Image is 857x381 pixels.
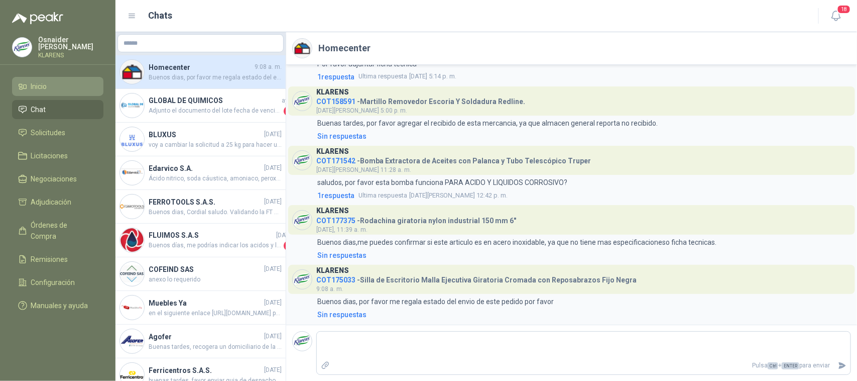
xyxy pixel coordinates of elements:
h4: Homecenter [149,62,253,73]
p: Osnaider [PERSON_NAME] [38,36,103,50]
a: Company LogoFERROTOOLS S.A.S.[DATE]Buenos dias, Cordial saludo. Validando la FT nos informa lo si... [115,190,286,224]
a: 1respuestaUltima respuesta[DATE] 5:14 p. m. [315,71,851,82]
div: Sin respuestas [317,309,366,320]
img: Company Logo [120,329,144,353]
span: Remisiones [31,254,68,265]
h4: COFEIND SAS [149,264,262,275]
a: Company LogoGLOBAL DE QUIMICOSayerAdjunto el documento del lote fecha de vencimiento año 20263 [115,89,286,123]
span: Chat [31,104,46,115]
a: Company LogoMuebles Ya[DATE]en el siguiente enlace [URL][DOMAIN_NAME] podras hacer el segumiento ... [115,291,286,325]
a: Manuales y ayuda [12,296,103,315]
span: voy a cambiar la solicitud a 25 kg para hacer una pruebas en planta. [149,140,282,150]
span: ENTER [782,362,799,369]
h3: KLARENS [316,89,349,95]
span: Licitaciones [31,150,68,161]
a: Remisiones [12,250,103,269]
img: Company Logo [120,93,144,118]
img: Company Logo [293,151,312,170]
span: [DATE] [276,231,294,240]
span: Configuración [31,277,75,288]
p: Pulsa + para enviar [334,357,834,374]
span: Ultima respuesta [358,190,407,201]
a: Company LogoBLUXUS[DATE]voy a cambiar la solicitud a 25 kg para hacer una pruebas en planta. [115,123,286,156]
span: Buenas tardes, recogera un domiciliario de la empresa [PERSON_NAME] express con una carta de auto... [149,342,282,352]
a: Órdenes de Compra [12,216,103,246]
p: Buenas tardes, por favor agregar el recibido de esta mercancia, ya que almacen general reporta no... [317,118,658,129]
h4: - Martillo Removedor Escoria Y Soldadura Redline. [316,95,525,105]
a: Solicitudes [12,123,103,142]
img: Company Logo [120,296,144,320]
a: Inicio [12,77,103,96]
h4: FERROTOOLS S.A.S. [149,197,262,208]
a: 1respuestaUltima respuesta[DATE][PERSON_NAME] 12:42 p. m. [315,190,851,201]
span: Órdenes de Compra [31,220,94,242]
span: Buenos dias, Cordial saludo. Validando la FT nos informa lo siguiente: • Ideal para uso automotri... [149,208,282,217]
span: 18 [837,5,851,14]
label: Adjuntar archivos [317,357,334,374]
span: ayer [282,96,294,106]
span: Adjunto el documento del lote fecha de vencimiento año 2026 [149,106,282,116]
a: Configuración [12,273,103,292]
a: Company LogoAgofer[DATE]Buenas tardes, recogera un domiciliario de la empresa [PERSON_NAME] expre... [115,325,286,358]
span: 1 [284,241,294,251]
img: Company Logo [293,332,312,351]
span: Ácido nitrico, soda cáustica, amoniaco, peroxido, hipoclorito [149,174,282,183]
a: Company LogoHomecenter9:08 a. m.Buenos dias, por favor me regala estado del envio de este pedido ... [115,55,286,89]
h4: GLOBAL DE QUIMICOS [149,95,280,106]
button: 18 [827,7,845,25]
span: Adjudicación [31,197,72,208]
a: Company LogoCOFEIND SAS[DATE]anexo lo requerido [115,257,286,291]
a: Chat [12,100,103,119]
span: 9:08 a. m. [316,285,343,293]
span: [DATE] [264,130,282,139]
span: 3 [284,106,294,116]
div: Sin respuestas [317,250,366,261]
span: Manuales y ayuda [31,300,88,311]
a: Sin respuestas [315,250,851,261]
span: [DATE][PERSON_NAME] 11:28 a. m. [316,166,411,173]
h4: - Silla de Escritorio Malla Ejecutiva Giratoria Cromada con Reposabrazos Fijo Negra [316,273,637,283]
a: Negociaciones [12,169,103,188]
img: Company Logo [120,161,144,185]
span: [DATE] [264,163,282,173]
h2: Homecenter [318,41,371,55]
img: Company Logo [293,211,312,230]
img: Company Logo [293,39,312,58]
img: Company Logo [120,262,144,286]
a: Company LogoEdarvico S.A.[DATE]Ácido nitrico, soda cáustica, amoniaco, peroxido, hipoclorito [115,156,286,190]
h4: FLUIMOS S.A.S [149,230,274,241]
img: Logo peakr [12,12,63,24]
span: [DATE] [264,264,282,274]
h4: - Rodachina giratoria nylon industrial 150 mm 6" [316,214,516,224]
h1: Chats [149,9,173,23]
h4: Edarvico S.A. [149,163,262,174]
a: Sin respuestas [315,309,851,320]
span: [DATE] [264,365,282,375]
span: Ultima respuesta [358,71,407,81]
h4: - Bomba Extractora de Aceites con Palanca y Tubo Telescópico Truper [316,154,591,164]
img: Company Logo [120,60,144,84]
button: Enviar [834,357,850,374]
p: Buenos dias,me puedes confirmar si este articulo es en acero inoxidable, ya que no tiene mas espe... [317,237,716,248]
p: saludos, por favor esta bomba funciona PARA ACIDO Y LIQUIDOS CORROSIVO? [317,177,567,188]
h3: KLARENS [316,268,349,273]
span: [DATE] [264,332,282,341]
span: COT177375 [316,217,355,225]
span: [DATE], 11:39 a. m. [316,226,368,233]
div: Sin respuestas [317,131,366,142]
a: Licitaciones [12,146,103,165]
span: [DATE] [264,298,282,308]
span: 1 respuesta [317,190,354,201]
span: Inicio [31,81,47,92]
span: [DATE][PERSON_NAME] 5:00 p. m. [316,107,407,114]
p: Buenos dias, por favor me regala estado del envio de este pedido por favor [317,296,554,307]
img: Company Logo [293,91,312,111]
span: COT175033 [316,276,355,284]
span: anexo lo requerido [149,275,282,284]
span: Ctrl [768,362,778,369]
img: Company Logo [120,127,144,151]
h4: Muebles Ya [149,298,262,309]
span: 1 respuesta [317,71,354,82]
span: [DATE] 5:14 p. m. [358,71,456,81]
p: KLARENS [38,52,103,58]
